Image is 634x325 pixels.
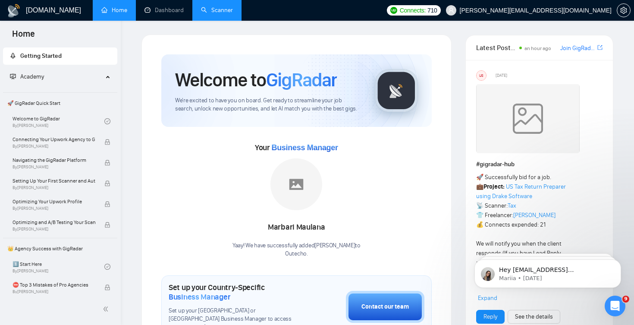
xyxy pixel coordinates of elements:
[476,84,580,153] img: weqQh+iSagEgQAAAABJRU5ErkJggg==
[13,177,95,185] span: Setting Up Your First Scanner and Auto-Bidder
[597,44,603,52] a: export
[13,112,104,131] a: Welcome to GigRadarBy[PERSON_NAME]
[427,6,437,15] span: 710
[617,3,631,17] button: setting
[13,281,95,289] span: ⛔ Top 3 Mistakes of Pro Agencies
[597,44,603,51] span: export
[104,160,110,166] span: lock
[483,183,505,190] strong: Project:
[400,6,426,15] span: Connects:
[232,220,361,235] div: Marbari Maulana
[104,201,110,207] span: lock
[476,183,566,200] a: US Tax Return Preparer using Drake Software
[13,227,95,232] span: By [PERSON_NAME]
[104,118,110,124] span: check-circle
[477,71,486,80] div: US
[448,7,454,13] span: user
[617,7,630,14] span: setting
[13,135,95,144] span: Connecting Your Upwork Agency to GigRadar
[513,211,556,219] a: [PERSON_NAME]
[476,42,517,53] span: Latest Posts from the GigRadar Community
[104,139,110,145] span: lock
[20,73,44,80] span: Academy
[13,289,95,294] span: By [PERSON_NAME]
[524,45,551,51] span: an hour ago
[13,156,95,164] span: Navigating the GigRadar Platform
[10,73,44,80] span: Academy
[270,158,322,210] img: placeholder.png
[175,68,337,92] h1: Welcome to
[560,44,596,53] a: Join GigRadar Slack Community
[390,7,397,14] img: upwork-logo.png
[104,180,110,186] span: lock
[375,69,418,112] img: gigradar-logo.png
[13,144,95,149] span: By [PERSON_NAME]
[461,241,634,302] iframe: Intercom notifications message
[232,242,361,258] div: Yaay! We have successfully added [PERSON_NAME] to
[104,264,110,270] span: check-circle
[346,291,424,323] button: Contact our team
[13,257,104,276] a: 1️⃣ Start HereBy[PERSON_NAME]
[476,160,603,169] h1: # gigradar-hub
[7,4,21,18] img: logo
[175,97,361,113] span: We're excited to have you on board. Get ready to streamline your job search, unlock new opportuni...
[13,164,95,170] span: By [PERSON_NAME]
[476,310,505,324] button: Reply
[508,202,516,209] a: Tax
[483,312,497,322] a: Reply
[13,218,95,227] span: Optimizing and A/B Testing Your Scanner for Better Results
[617,7,631,14] a: setting
[508,310,560,324] button: See the details
[271,143,338,152] span: Business Manager
[515,312,553,322] a: See the details
[5,28,42,46] span: Home
[13,197,95,206] span: Optimizing Your Upwork Profile
[232,250,361,258] p: Outecho .
[144,6,184,14] a: dashboardDashboard
[605,296,625,316] iframe: Intercom live chat
[4,240,116,257] span: 👑 Agency Success with GigRadar
[3,47,117,65] li: Getting Started
[13,185,95,190] span: By [PERSON_NAME]
[101,6,127,14] a: homeHome
[266,68,337,92] span: GigRadar
[622,296,629,303] span: 9
[104,284,110,290] span: lock
[169,283,303,302] h1: Set up your Country-Specific
[13,206,95,211] span: By [PERSON_NAME]
[10,73,16,79] span: fund-projection-screen
[104,222,110,228] span: lock
[496,72,507,79] span: [DATE]
[255,143,338,152] span: Your
[10,53,16,59] span: rocket
[201,6,233,14] a: searchScanner
[103,305,111,313] span: double-left
[4,95,116,112] span: 🚀 GigRadar Quick Start
[169,292,230,302] span: Business Manager
[361,302,409,312] div: Contact our team
[20,52,62,60] span: Getting Started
